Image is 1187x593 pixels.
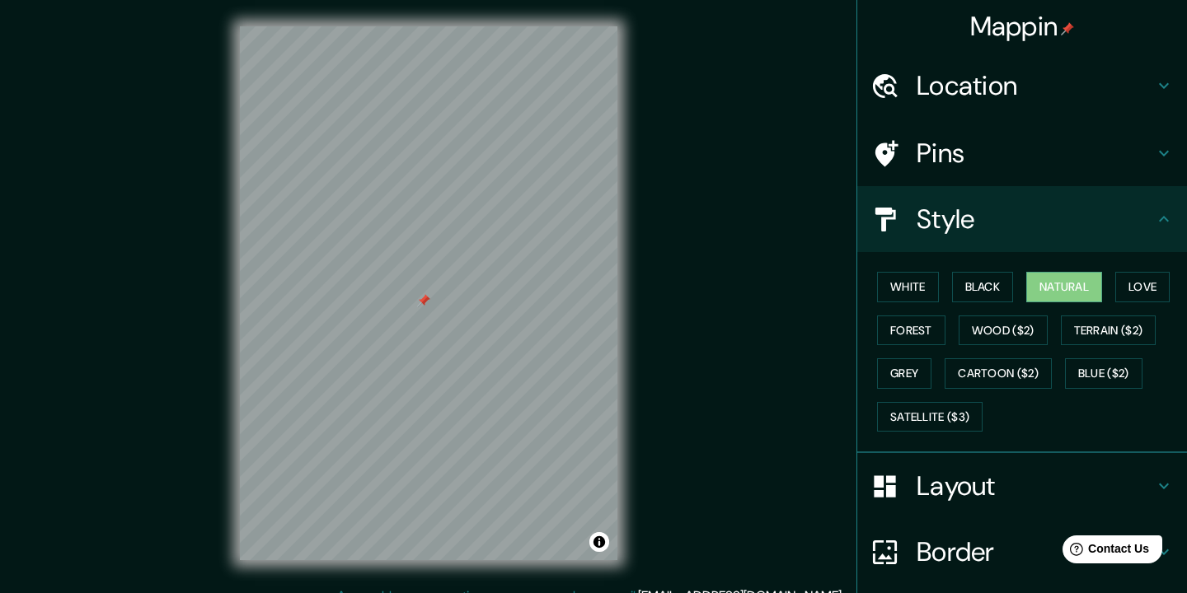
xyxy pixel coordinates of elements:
button: Wood ($2) [959,315,1048,346]
h4: Pins [917,137,1154,170]
button: White [877,272,939,302]
h4: Layout [917,469,1154,502]
div: Style [857,186,1187,252]
div: Location [857,53,1187,119]
button: Natural [1026,272,1102,302]
button: Black [952,272,1014,302]
h4: Style [917,203,1154,236]
div: Pins [857,120,1187,186]
button: Terrain ($2) [1061,315,1157,346]
button: Forest [877,315,945,346]
button: Grey [877,358,931,389]
button: Cartoon ($2) [945,358,1052,389]
h4: Location [917,69,1154,102]
div: Border [857,519,1187,585]
canvas: Map [240,26,617,560]
button: Love [1115,272,1170,302]
button: Satellite ($3) [877,402,983,432]
img: pin-icon.png [1061,22,1074,35]
h4: Border [917,535,1154,568]
div: Layout [857,453,1187,519]
iframe: Help widget launcher [1040,529,1169,575]
h4: Mappin [970,10,1075,43]
button: Toggle attribution [589,532,609,552]
button: Blue ($2) [1065,358,1142,389]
